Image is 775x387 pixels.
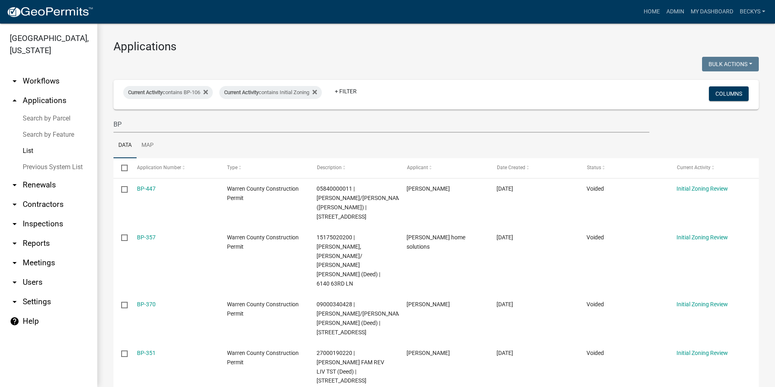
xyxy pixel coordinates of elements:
[224,89,259,95] span: Current Activity
[10,76,19,86] i: arrow_drop_down
[677,350,728,356] a: Initial Zoning Review
[669,158,759,178] datatable-header-cell: Current Activity
[663,4,687,19] a: Admin
[736,4,769,19] a: beckys
[677,301,728,307] a: Initial Zoning Review
[10,200,19,209] i: arrow_drop_down
[10,297,19,307] i: arrow_drop_down
[137,133,158,159] a: Map
[702,57,759,71] button: Bulk Actions
[10,219,19,229] i: arrow_drop_down
[497,165,525,170] span: Date Created
[128,89,163,95] span: Current Activity
[497,350,513,356] span: 04/16/2025
[677,234,728,241] a: Initial Zoning Review
[640,4,663,19] a: Home
[587,350,604,356] span: Voided
[137,185,156,192] a: BP-447
[10,239,19,248] i: arrow_drop_down
[497,185,513,192] span: 09/05/2025
[317,350,384,384] span: 27000190220 | NELSON FAM REV LIV TST (Deed) | 22451 18TH LN
[489,158,579,178] datatable-header-cell: Date Created
[227,301,299,317] span: Warren County Construction Permit
[10,316,19,326] i: help
[137,165,181,170] span: Application Number
[10,277,19,287] i: arrow_drop_down
[227,165,238,170] span: Type
[317,301,406,335] span: 09000340428 | JORDAN, DENNIS WAYNE/DENISE ARLENE (Deed) | 4315 KEOKUK ST
[677,165,710,170] span: Current Activity
[137,350,156,356] a: BP-351
[10,96,19,105] i: arrow_drop_up
[113,40,759,54] h3: Applications
[113,133,137,159] a: Data
[407,165,428,170] span: Applicant
[677,185,728,192] a: Initial Zoning Review
[113,116,649,133] input: Search for applications
[587,165,601,170] span: Status
[137,301,156,307] a: BP-370
[317,185,406,219] span: 05840000011 | SMITH, DAVID L/SUSAN M (Deed) | 3448 HWY 65/69
[317,165,341,170] span: Description
[309,158,399,178] datatable-header-cell: Description
[123,86,213,99] div: contains BP-106
[587,234,604,241] span: Voided
[10,180,19,190] i: arrow_drop_down
[407,301,450,307] span: Dennis Jordan
[10,258,19,268] i: arrow_drop_down
[587,185,604,192] span: Voided
[227,234,299,250] span: Warren County Construction Permit
[497,301,513,307] span: 04/21/2025
[579,158,669,178] datatable-header-cell: Status
[328,84,363,99] a: + Filter
[709,86,749,101] button: Columns
[227,185,299,201] span: Warren County Construction Permit
[497,234,513,241] span: 04/23/2025
[227,350,299,365] span: Warren County Construction Permit
[129,158,219,178] datatable-header-cell: Application Number
[407,350,450,356] span: Janell L Nelson
[587,301,604,307] span: Voided
[219,86,322,99] div: contains Initial Zoning
[399,158,489,178] datatable-header-cell: Applicant
[317,234,380,287] span: 15175020200 | LUEDTKE, LOGAN JOSEPH/ DANIELLE CHRISTINE (Deed) | 6140 63RD LN
[137,234,156,241] a: BP-357
[113,158,129,178] datatable-header-cell: Select
[219,158,309,178] datatable-header-cell: Type
[407,234,465,250] span: buresh home solutions
[687,4,736,19] a: My Dashboard
[407,185,450,192] span: David lee Smith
